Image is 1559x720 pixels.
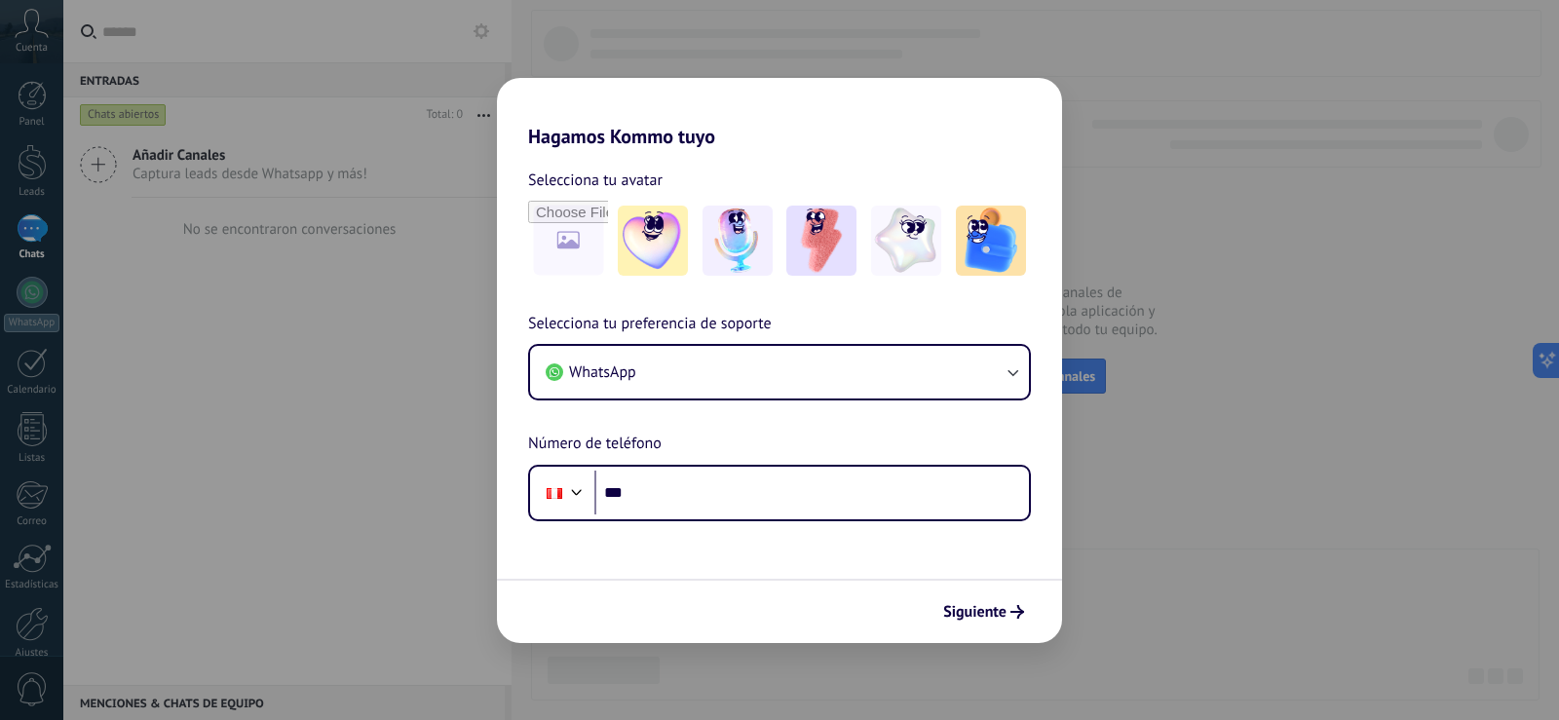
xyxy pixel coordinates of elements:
img: -5.jpeg [956,206,1026,276]
span: Siguiente [943,605,1007,619]
img: -2.jpeg [703,206,773,276]
button: WhatsApp [530,346,1029,398]
div: Peru: + 51 [536,473,573,513]
h2: Hagamos Kommo tuyo [497,78,1062,148]
span: Selecciona tu avatar [528,168,663,193]
span: Selecciona tu preferencia de soporte [528,312,772,337]
img: -4.jpeg [871,206,941,276]
img: -3.jpeg [786,206,856,276]
span: Número de teléfono [528,432,662,457]
span: WhatsApp [569,362,636,382]
button: Siguiente [934,595,1033,628]
img: -1.jpeg [618,206,688,276]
